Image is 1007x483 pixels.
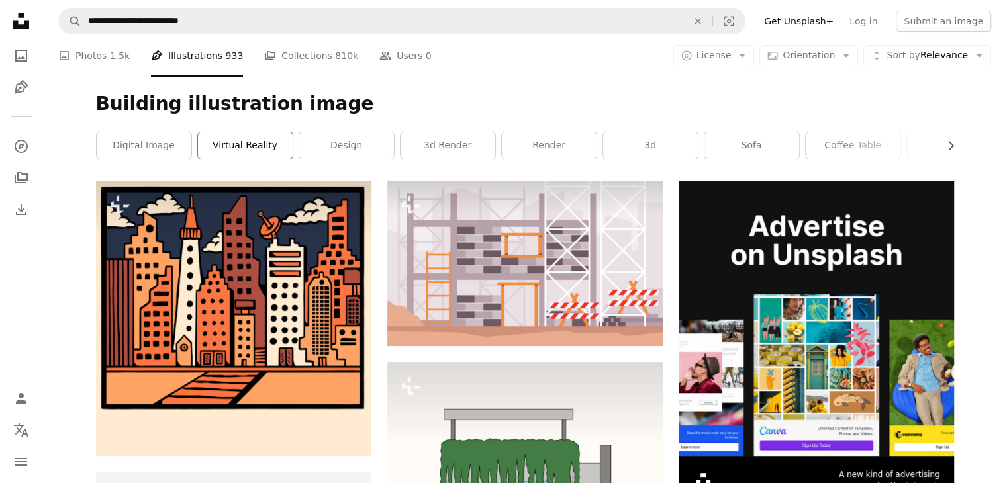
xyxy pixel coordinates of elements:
form: Find visuals sitewide [58,8,745,34]
button: Clear [683,9,712,34]
img: a drawing of a city with tall buildings [96,181,371,456]
button: scroll list to the right [939,132,954,159]
a: digital image [97,132,191,159]
span: Sort by [887,50,920,60]
a: art [907,132,1002,159]
a: coffee table [806,132,900,159]
span: 1.5k [110,48,130,63]
a: Get Unsplash+ [756,11,841,32]
h1: Building illustration image [96,92,954,116]
button: Visual search [713,9,745,34]
button: Menu [8,449,34,475]
span: Relevance [887,49,968,62]
button: License [673,45,755,66]
a: virtual reality [198,132,293,159]
a: render [502,132,597,159]
a: Illustrations [8,74,34,101]
a: Log in / Sign up [8,385,34,412]
a: Explore [8,133,34,159]
span: 0 [426,48,432,63]
a: 3d render [401,132,495,159]
a: Collections [8,165,34,191]
button: Sort byRelevance [863,45,991,66]
a: Download History [8,197,34,223]
a: A construction site with a crane and a truck [387,257,663,269]
a: Photos [8,42,34,69]
a: design [299,132,394,159]
a: sofa [704,132,799,159]
button: Submit an image [896,11,991,32]
button: Language [8,417,34,443]
a: a drawing of a city with tall buildings [96,312,371,324]
img: file-1636576776643-80d394b7be57image [679,181,954,456]
a: Photos 1.5k [58,34,130,77]
span: License [696,50,732,60]
img: A construction site with a crane and a truck [387,181,663,346]
button: Search Unsplash [59,9,81,34]
span: 810k [335,48,358,63]
a: Users 0 [379,34,432,77]
a: Home — Unsplash [8,8,34,37]
a: Log in [841,11,885,32]
span: Orientation [783,50,835,60]
a: Collections 810k [264,34,358,77]
button: Orientation [759,45,858,66]
a: 3d [603,132,698,159]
